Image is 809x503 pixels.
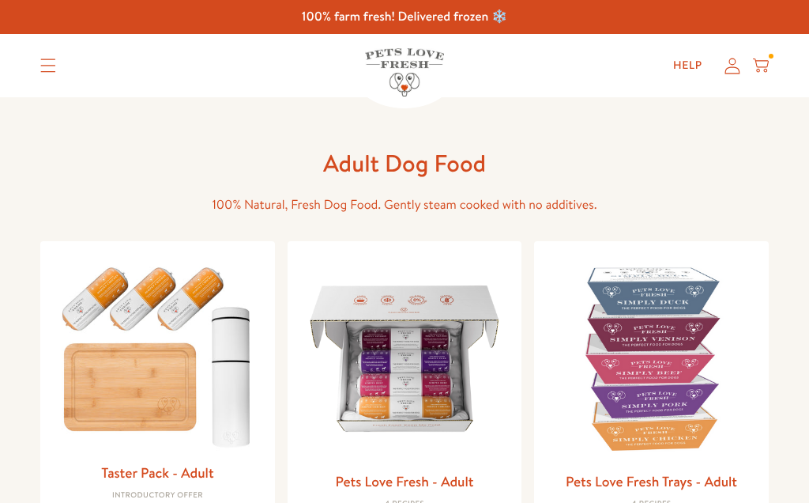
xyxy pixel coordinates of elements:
img: Pets Love Fresh - Adult [300,254,510,463]
img: Taster Pack - Adult [53,254,262,455]
a: Help [660,50,715,81]
a: Pets Love Fresh Trays - Adult [566,471,737,491]
span: 100% Natural, Fresh Dog Food. Gently steam cooked with no additives. [212,196,596,214]
img: Pets Love Fresh Trays - Adult [547,254,756,463]
a: Taster Pack - Adult [101,463,213,482]
h1: Adult Dog Food [152,148,657,179]
a: Pets Love Fresh - Adult [335,471,473,491]
div: Introductory Offer [53,491,262,501]
summary: Translation missing: en.sections.header.menu [28,46,69,85]
img: Pets Love Fresh [365,48,444,96]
